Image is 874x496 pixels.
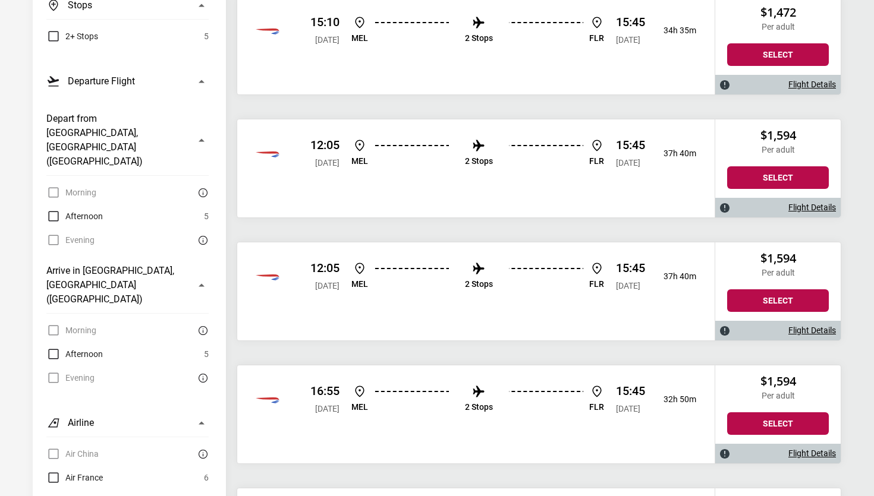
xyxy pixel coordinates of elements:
a: Flight Details [788,80,836,90]
h2: $1,472 [727,5,829,20]
p: FLR [589,279,604,289]
p: 2 Stops [465,33,493,43]
img: Etihad Airways [256,387,279,411]
p: Per adult [727,145,829,155]
img: Etihad Airways [256,18,279,42]
label: Afternoon [46,347,103,361]
button: Select [727,166,829,189]
div: British Airways 12:05 [DATE] MEL 2 Stops FLR 15:45 [DATE] 37h 40m [237,119,715,217]
div: British Airways 16:55 [DATE] MEL 2 Stops FLR 15:45 [DATE] 32h 50m [237,365,715,463]
div: Flight Details [715,321,841,340]
div: Flight Details [715,444,841,463]
p: MEL [351,156,368,166]
a: Flight Details [788,203,836,213]
span: 2+ Stops [65,29,98,43]
div: Flight Details [715,75,841,94]
span: 5 [204,209,209,223]
h3: Airline [68,416,94,430]
h2: $1,594 [727,374,829,388]
p: FLR [589,156,604,166]
button: Airline [46,409,209,437]
p: 15:45 [616,261,645,275]
p: 12:05 [310,138,339,152]
button: Select [727,43,829,66]
p: 15:45 [616,138,645,152]
img: Etihad Airways [256,141,279,165]
h2: $1,594 [727,128,829,143]
button: Select [727,289,829,312]
label: Air France [46,470,103,485]
button: There are currently no flights matching this search criteria. Try removing some search filters. [194,371,209,385]
label: Afternoon [46,209,103,223]
label: 2+ Stops [46,29,98,43]
span: [DATE] [315,158,339,168]
p: 15:10 [310,15,339,29]
span: [DATE] [616,404,640,413]
span: [DATE] [315,281,339,290]
p: 2 Stops [465,156,493,166]
p: 34h 35m [655,26,696,36]
button: There are currently no flights matching this search criteria. Try removing some search filters. [194,447,209,461]
span: Air France [65,470,103,485]
span: Afternoon [65,209,103,223]
p: 2 Stops [465,279,493,289]
span: [DATE] [315,35,339,45]
p: MEL [351,279,368,289]
a: Flight Details [788,448,836,459]
p: MEL [351,402,368,412]
a: Flight Details [788,326,836,336]
button: There are currently no flights matching this search criteria. Try removing some search filters. [194,185,209,200]
p: Per adult [727,391,829,401]
span: 5 [204,347,209,361]
h3: Arrive in [GEOGRAPHIC_DATA], [GEOGRAPHIC_DATA] ([GEOGRAPHIC_DATA]) [46,264,187,307]
h2: $1,594 [727,251,829,266]
div: Flight Details [715,198,841,217]
p: 15:45 [616,15,645,29]
p: 12:05 [310,261,339,275]
span: [DATE] [616,281,640,290]
span: Afternoon [65,347,103,361]
p: Per adult [727,22,829,32]
button: Depart from [GEOGRAPHIC_DATA], [GEOGRAPHIC_DATA] ([GEOGRAPHIC_DATA]) [46,105,209,176]
span: 6 [204,470,209,485]
h3: Depart from [GEOGRAPHIC_DATA], [GEOGRAPHIC_DATA] ([GEOGRAPHIC_DATA]) [46,112,187,169]
span: [DATE] [315,404,339,413]
p: 37h 40m [655,271,696,282]
button: There are currently no flights matching this search criteria. Try removing some search filters. [194,323,209,337]
span: [DATE] [616,158,640,168]
div: British Airways 12:05 [DATE] MEL 2 Stops FLR 15:45 [DATE] 37h 40m [237,242,715,340]
p: 15:45 [616,384,645,398]
button: Select [727,412,829,435]
button: Departure Flight [46,67,209,95]
p: FLR [589,33,604,43]
h3: Departure Flight [68,74,135,89]
p: 16:55 [310,384,339,398]
span: 5 [204,29,209,43]
p: 37h 40m [655,149,696,159]
button: Arrive in [GEOGRAPHIC_DATA], [GEOGRAPHIC_DATA] ([GEOGRAPHIC_DATA]) [46,257,209,314]
button: There are currently no flights matching this search criteria. Try removing some search filters. [194,233,209,247]
span: [DATE] [616,35,640,45]
img: Etihad Airways [256,264,279,288]
p: MEL [351,33,368,43]
p: FLR [589,402,604,412]
p: Per adult [727,268,829,278]
p: 2 Stops [465,402,493,412]
p: 32h 50m [655,394,696,405]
